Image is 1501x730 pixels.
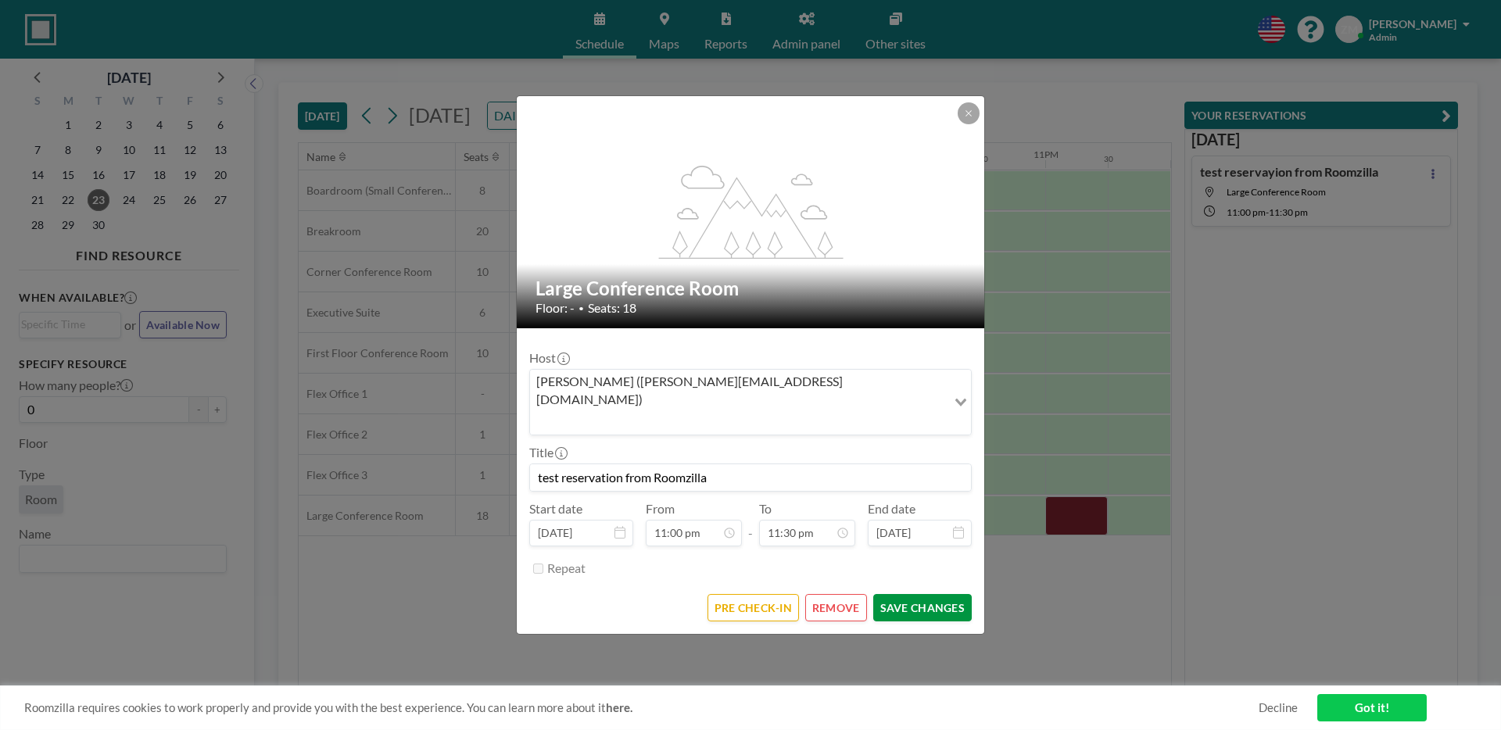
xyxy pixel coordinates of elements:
div: Search for option [530,370,971,435]
a: here. [606,700,632,714]
button: PRE CHECK-IN [708,594,799,621]
label: To [759,501,772,517]
label: From [646,501,675,517]
label: Start date [529,501,582,517]
span: • [579,302,584,314]
g: flex-grow: 1.2; [659,164,844,258]
span: Roomzilla requires cookies to work properly and provide you with the best experience. You can lea... [24,700,1259,715]
input: (No title) [530,464,971,491]
span: Floor: - [536,300,575,316]
a: Got it! [1317,694,1427,721]
span: - [748,506,753,541]
button: SAVE CHANGES [873,594,972,621]
a: Decline [1259,700,1298,715]
label: Repeat [547,560,586,576]
label: End date [868,501,915,517]
span: Seats: 18 [588,300,636,316]
label: Host [529,350,568,366]
label: Title [529,445,566,460]
button: REMOVE [805,594,867,621]
span: [PERSON_NAME] ([PERSON_NAME][EMAIL_ADDRESS][DOMAIN_NAME]) [533,373,944,408]
input: Search for option [532,411,945,431]
h2: Large Conference Room [536,277,967,300]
